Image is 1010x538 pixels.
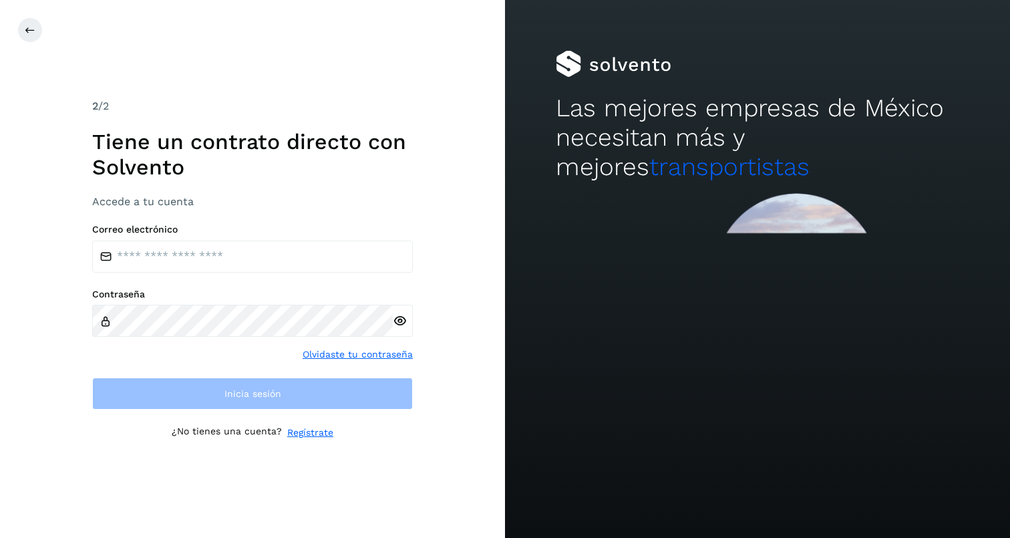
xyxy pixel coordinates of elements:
[649,152,810,181] span: transportistas
[287,426,333,440] a: Regístrate
[556,94,960,182] h2: Las mejores empresas de México necesitan más y mejores
[92,195,413,208] h3: Accede a tu cuenta
[92,98,413,114] div: /2
[92,129,413,180] h1: Tiene un contrato directo con Solvento
[92,289,413,300] label: Contraseña
[92,378,413,410] button: Inicia sesión
[92,100,98,112] span: 2
[172,426,282,440] p: ¿No tienes una cuenta?
[224,389,281,398] span: Inicia sesión
[92,224,413,235] label: Correo electrónico
[303,348,413,362] a: Olvidaste tu contraseña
